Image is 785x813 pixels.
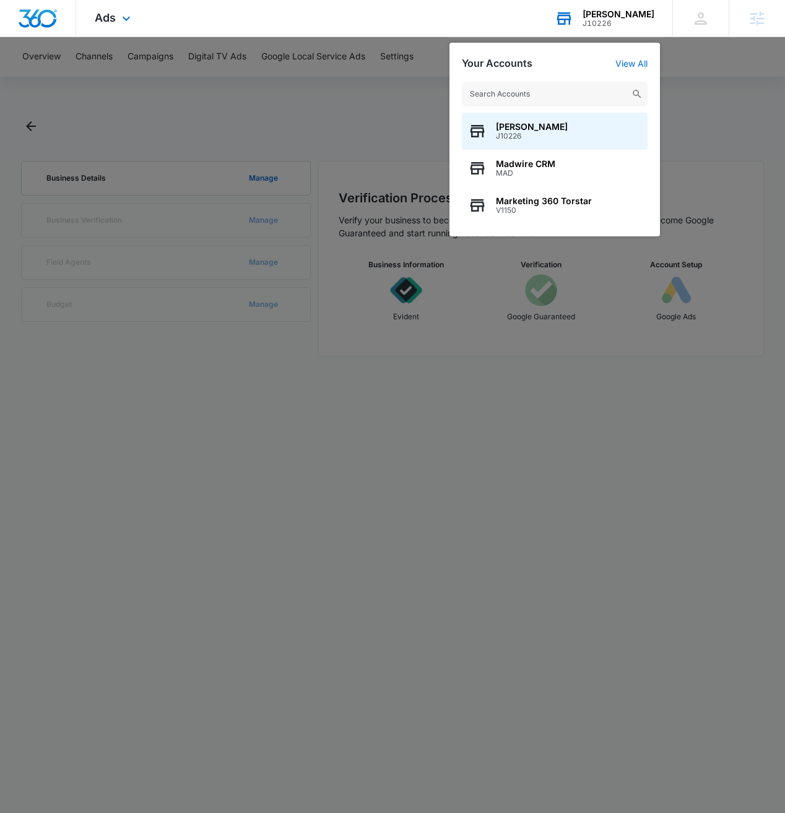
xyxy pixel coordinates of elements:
[583,19,654,28] div: account id
[496,206,592,215] span: V1150
[496,132,568,140] span: J10226
[496,122,568,132] span: [PERSON_NAME]
[462,187,648,224] button: Marketing 360 TorstarV1150
[496,196,592,206] span: Marketing 360 Torstar
[462,113,648,150] button: [PERSON_NAME]J10226
[462,150,648,187] button: Madwire CRMMAD
[615,58,648,69] a: View All
[462,58,532,69] h2: Your Accounts
[462,82,648,106] input: Search Accounts
[496,159,555,169] span: Madwire CRM
[583,9,654,19] div: account name
[95,11,116,24] span: Ads
[496,169,555,178] span: MAD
